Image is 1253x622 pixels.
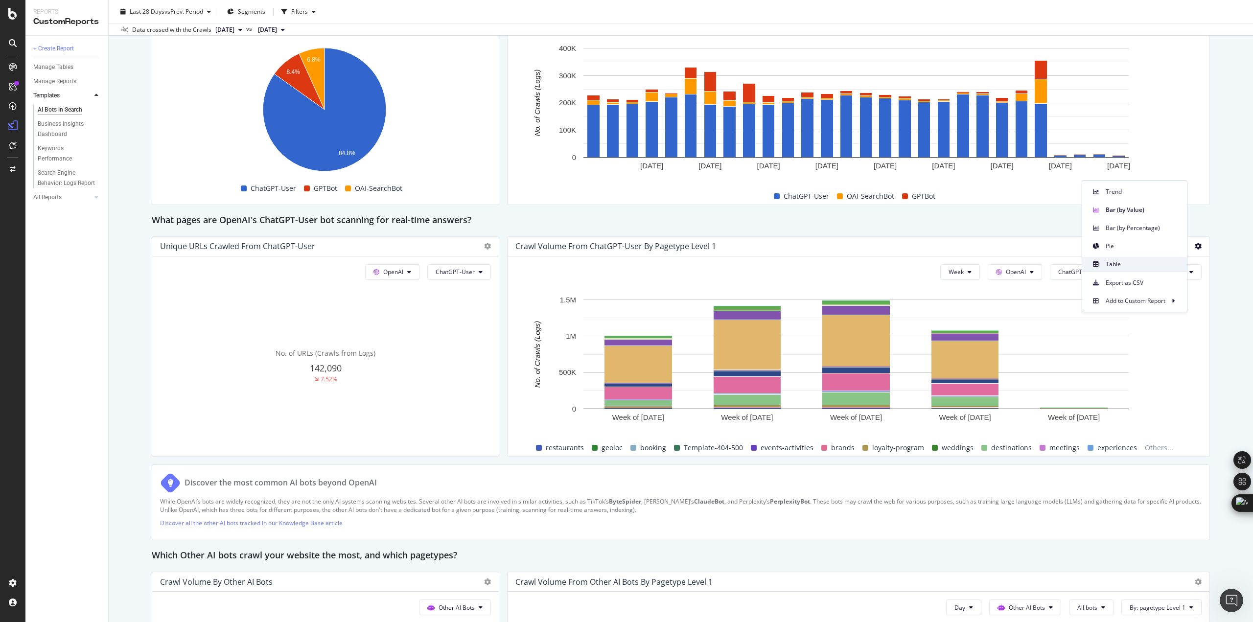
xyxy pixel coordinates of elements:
div: Crawl Volume from ChatGPT-User by pagetype Level 1 [515,241,716,251]
a: Manage Tables [33,62,101,72]
div: Which Other AI bots crawl your website the most, and which pagetypes? [152,548,1210,564]
span: 2025 Aug. 20th [258,25,277,34]
span: Other AI Bots [1009,603,1045,612]
span: GPTBot [314,183,337,194]
span: ChatGPT-User [1058,268,1097,276]
span: GPTBot [912,190,935,202]
text: Week of [DATE] [830,413,882,421]
span: Last 28 Days [130,7,164,16]
span: All bots [1077,603,1097,612]
text: [DATE] [991,161,1014,170]
svg: A chart. [515,43,1197,180]
span: geoloc [602,442,623,454]
div: All Reports [33,192,62,203]
button: Week [940,264,980,280]
div: Unique URLs Crawled from ChatGPT-UserOpenAIChatGPT-UserNo. of URLs (Crawls from Logs)142,0907.52% [152,236,499,457]
span: weddings [942,442,974,454]
div: What pages are OpenAI's ChatGPT-User bot scanning for real-time answers? [152,213,1210,229]
span: Bar (by Value) [1106,206,1179,214]
div: Discover the most common AI bots beyond OpenAIWhile OpenAI’s bots are widely recognized, they are... [152,464,1210,540]
strong: PerplexityBot [770,497,810,506]
span: Day [954,603,965,612]
span: OpenAI [383,268,403,276]
button: Day [946,599,981,615]
div: Templates [33,91,60,101]
a: Business Insights Dashboard [38,119,101,139]
text: [DATE] [815,161,838,170]
div: Crawl Volume from ChatGPT-User by pagetype Level 1WeekOpenAIChatGPT-UserBy: pagetype Level 1A cha... [507,236,1210,457]
text: Week of [DATE] [939,413,991,421]
span: brands [831,442,855,454]
a: + Create Report [33,44,101,54]
text: [DATE] [1049,161,1072,170]
button: OpenAI [988,264,1042,280]
text: No. of Crawls (Logs) [533,321,541,388]
button: Other AI Bots [989,599,1061,615]
div: Business Insights Dashboard [38,119,94,139]
span: Bar (by Percentage) [1106,224,1179,232]
a: Keywords Performance [38,143,101,164]
strong: ByteSpider [609,497,641,506]
div: Manage Reports [33,76,76,87]
text: Week of [DATE] [612,413,664,421]
div: Crawl Volume from Other AI Bots by pagetype Level 1 [515,577,713,587]
a: Templates [33,91,92,101]
span: OpenAI [1006,268,1026,276]
text: 8.4% [286,69,300,75]
a: Discover all the other AI bots tracked in our Knowledge Base article [160,519,343,527]
a: Search Engine Behavior: Logs Report [38,168,101,188]
text: 100K [559,126,576,134]
button: [DATE] [211,24,246,36]
span: By: pagetype Level 1 [1130,603,1185,612]
div: + Create Report [33,44,74,54]
span: loyalty-program [872,442,924,454]
a: AI Bots in Search [38,105,101,115]
span: Others... [1141,442,1177,454]
button: ChatGPT-User [427,264,491,280]
div: AI Bots in Search [38,105,82,115]
span: booking [640,442,666,454]
text: 1M [566,332,576,340]
button: By: pagetype Level 1 [1121,599,1202,615]
span: 142,090 [310,362,342,374]
button: ChatGPT-User [1050,264,1114,280]
span: restaurants [546,442,584,454]
text: [DATE] [932,161,955,170]
div: A chart. [160,43,488,180]
button: Segments [223,4,269,20]
button: OpenAI [365,264,419,280]
span: destinations [991,442,1032,454]
span: vs Prev. Period [164,7,203,16]
span: Table [1106,260,1179,269]
a: Manage Reports [33,76,101,87]
span: ChatGPT-User [784,190,829,202]
svg: A chart. [515,295,1197,432]
text: Week of [DATE] [721,413,773,421]
div: Search Engine Behavior: Logs Report [38,168,95,188]
div: Unique URLs Crawled from ChatGPT-User [160,241,315,251]
button: Filters [278,4,320,20]
span: Week [949,268,964,276]
span: Add to Custom Report [1106,297,1165,305]
span: Pie [1106,242,1179,251]
text: 84.8% [339,150,355,157]
button: All bots [1069,599,1114,615]
text: 0 [572,153,576,161]
span: vs [246,24,254,33]
text: No. of Crawls (Logs) [533,69,541,137]
span: Segments [238,7,265,16]
span: ChatGPT-User [251,183,296,194]
text: [DATE] [698,161,721,170]
span: Template-404-500 [684,442,743,454]
p: While OpenAI’s bots are widely recognized, they are not the only AI systems scanning websites. Se... [160,497,1202,514]
span: meetings [1049,442,1080,454]
span: Trend [1106,187,1179,196]
div: Crawl Volume by Other AI Bots [160,577,273,587]
iframe: Intercom live chat [1220,589,1243,612]
text: 0 [572,405,576,413]
button: Other AI Bots [419,599,491,615]
div: CustomReports [33,16,100,27]
div: Manage Tables [33,62,73,72]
